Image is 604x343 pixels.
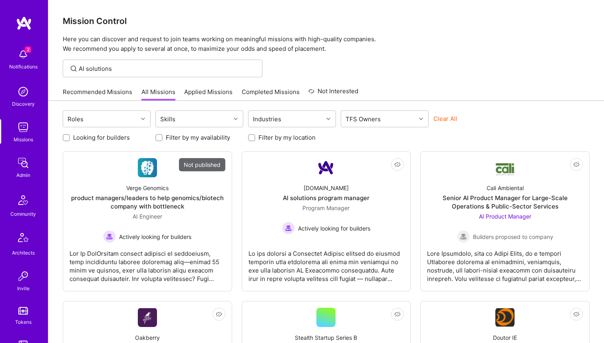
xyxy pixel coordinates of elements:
img: Architects [14,229,33,249]
div: Lo ips dolorsi a Consectet Adipisc elitsed do eiusmod temporin utla etdolorema ali enima min veni... [248,243,404,283]
i: icon SearchGrey [69,64,78,73]
i: icon EyeClosed [394,161,401,168]
div: Not published [179,158,225,171]
label: Filter by my availability [166,133,230,142]
img: Company Logo [138,308,157,327]
img: Invite [15,268,31,284]
div: Skills [158,113,177,125]
a: Not Interested [308,86,358,101]
i: icon EyeClosed [573,311,580,317]
img: Company Logo [138,158,157,177]
div: Discovery [12,100,35,108]
div: [DOMAIN_NAME] [304,184,349,192]
img: bell [15,46,31,62]
img: Company Logo [316,158,336,177]
div: Lor Ip DolOrsitam consect adipisci el seddoeiusm, temp incididuntu laboree doloremag aliq—enimad ... [70,243,225,283]
div: Industries [251,113,283,125]
span: AI Product Manager [479,213,531,220]
a: Recommended Missions [63,88,132,101]
img: admin teamwork [15,155,31,171]
img: logo [16,16,32,30]
i: icon Chevron [234,117,238,121]
img: tokens [18,307,28,315]
img: teamwork [15,119,31,135]
div: Verge Genomics [126,184,169,192]
div: Notifications [9,62,38,71]
div: Invite [17,284,30,293]
div: Doutor IE [493,333,517,342]
a: Not publishedCompany LogoVerge Genomicsproduct managers/leaders to help genomics/biotech company ... [70,158,225,285]
div: AI solutions program manager [283,194,370,202]
img: Company Logo [495,160,515,176]
img: Actively looking for builders [103,230,116,243]
img: Builders proposed to company [457,230,470,243]
i: icon EyeClosed [394,311,401,317]
label: Looking for builders [73,133,130,142]
a: Applied Missions [184,88,232,101]
i: icon Chevron [141,117,145,121]
i: icon EyeClosed [573,161,580,168]
div: Oakberry [135,333,160,342]
button: Clear All [433,114,457,123]
img: Actively looking for builders [282,222,295,235]
i: icon Chevron [326,117,330,121]
div: Missions [14,135,33,144]
div: Architects [12,249,35,257]
i: icon EyeClosed [216,311,222,317]
label: Filter by my location [258,133,316,142]
div: Stealth Startup Series B [295,333,357,342]
div: Community [10,210,36,218]
span: AI Engineer [133,213,162,220]
a: Company Logo[DOMAIN_NAME]AI solutions program managerProgram Manager Actively looking for builder... [248,158,404,285]
span: Program Manager [302,205,350,211]
a: Company LogoCali AmbientalSenior AI Product Manager for Large-Scale Operations & Public-Sector Se... [427,158,583,285]
div: Senior AI Product Manager for Large-Scale Operations & Public-Sector Services [427,194,583,211]
div: Admin [16,171,30,179]
span: Actively looking for builders [298,224,370,233]
input: Find Mission... [79,64,256,73]
div: TFS Owners [344,113,383,125]
img: discovery [15,84,31,100]
p: Here you can discover and request to join teams working on meaningful missions with high-quality ... [63,34,590,54]
span: Builders proposed to company [473,233,553,241]
a: Completed Missions [242,88,300,101]
img: Company Logo [495,308,515,327]
h3: Mission Control [63,16,590,26]
i: icon Chevron [419,117,423,121]
div: Tokens [15,318,32,326]
div: Lore Ipsumdolo, sita co Adipi Elits, do e tempori Utlaboree dolorema al enimadmini, veniamquis, n... [427,243,583,283]
span: Actively looking for builders [119,233,191,241]
span: 2 [25,46,31,53]
img: Community [14,191,33,210]
div: product managers/leaders to help genomics/biotech company with bottleneck [70,194,225,211]
div: Roles [66,113,85,125]
a: All Missions [141,88,175,101]
div: Cali Ambiental [487,184,524,192]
